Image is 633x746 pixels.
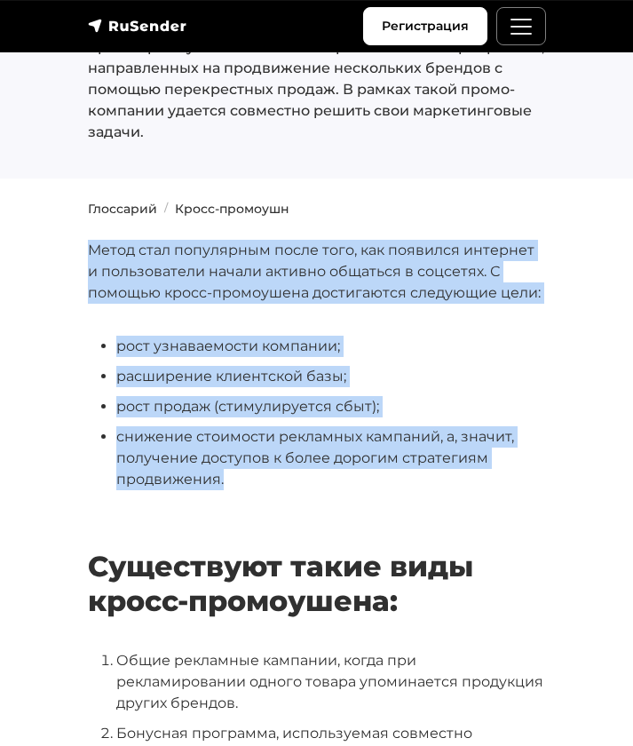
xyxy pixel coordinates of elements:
li: Кросс-промоушн [157,200,289,218]
li: Общие рекламные кампании, когда при рекламировании одного товара упоминается продукция других бре... [116,650,546,714]
nav: breadcrumb [77,200,557,218]
li: рост узнаваемости компании; [116,336,546,357]
a: Регистрация [363,7,487,45]
p: Метод стал популярным после того, как появился интернет и пользователи начали активно общаться в ... [88,240,546,304]
p: Кросс-промоушн — комплекс маркетинговых мероприятий, направленных на продвижение нескольких бренд... [88,36,546,143]
img: RuSender [88,17,187,35]
button: Меню [496,7,546,45]
a: Глоссарий [88,201,157,217]
li: расширение клиентской базы; [116,366,546,387]
li: рост продаж (стимулируется сбыт); [116,396,546,417]
h2: Существуют такие виды кросс-промоушена: [88,504,546,618]
li: снижение стоимости рекламных кампаний, а, значит, получение доступов к более дорогим стратегиям п... [116,426,546,490]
